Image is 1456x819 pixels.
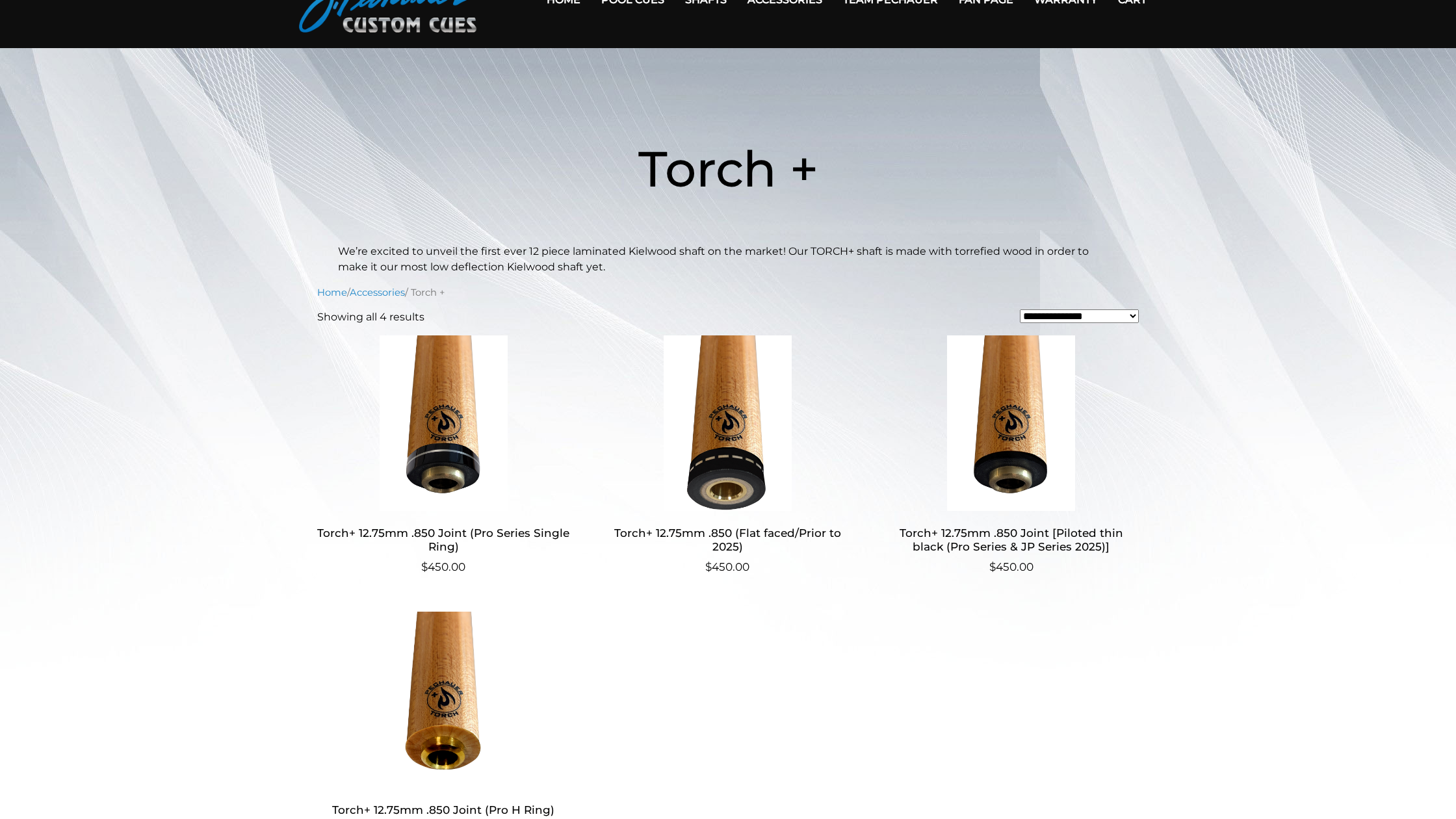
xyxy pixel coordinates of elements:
[317,309,424,325] p: Showing all 4 results
[421,560,428,573] span: $
[317,287,347,298] a: Home
[317,521,570,559] h2: Torch+ 12.75mm .850 Joint (Pro Series Single Ring)
[317,335,570,511] img: Torch+ 12.75mm .850 Joint (Pro Series Single Ring)
[885,521,1137,559] h2: Torch+ 12.75mm .850 Joint [Piloted thin black (Pro Series & JP Series 2025)]
[317,335,570,575] a: Torch+ 12.75mm .850 Joint (Pro Series Single Ring) $450.00
[350,287,405,298] a: Accessories
[601,335,854,511] img: Torch+ 12.75mm .850 (Flat faced/Prior to 2025)
[705,560,749,573] bdi: 450.00
[317,285,1139,300] nav: Breadcrumb
[885,335,1137,511] img: Torch+ 12.75mm .850 Joint [Piloted thin black (Pro Series & JP Series 2025)]
[638,138,818,199] span: Torch +
[601,521,854,559] h2: Torch+ 12.75mm .850 (Flat faced/Prior to 2025)
[1020,309,1139,323] select: Shop order
[885,335,1137,575] a: Torch+ 12.75mm .850 Joint [Piloted thin black (Pro Series & JP Series 2025)] $450.00
[317,612,570,787] img: Torch+ 12.75mm .850 Joint (Pro H Ring)
[421,560,465,573] bdi: 450.00
[338,244,1118,275] p: We’re excited to unveil the first ever 12 piece laminated Kielwood shaft on the market! Our TORCH...
[989,560,996,573] span: $
[601,335,854,575] a: Torch+ 12.75mm .850 (Flat faced/Prior to 2025) $450.00
[705,560,712,573] span: $
[989,560,1033,573] bdi: 450.00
